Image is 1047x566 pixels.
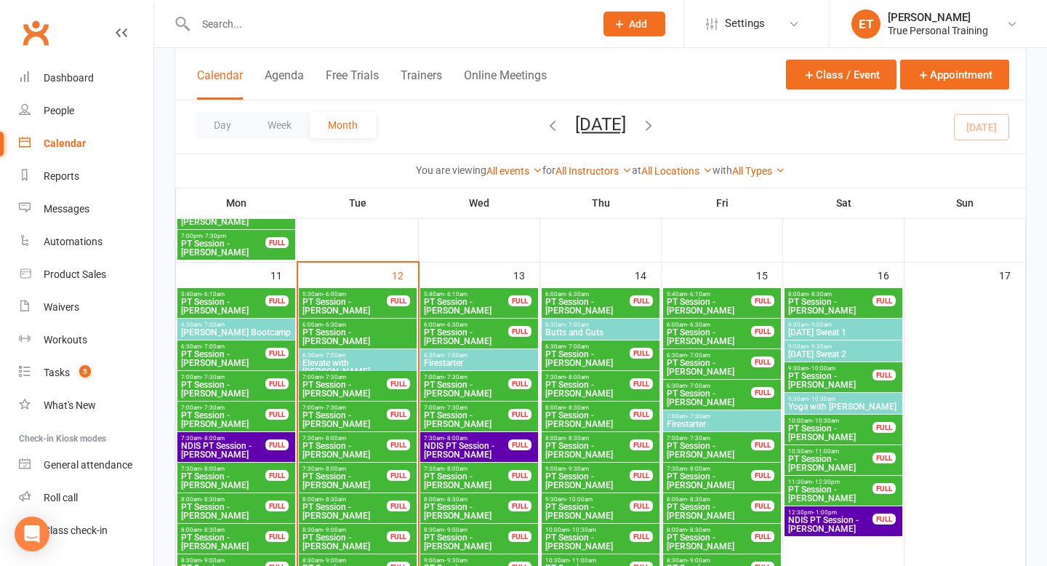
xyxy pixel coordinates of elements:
[812,418,839,424] span: - 10:30am
[180,527,266,533] span: 8:00am
[302,291,388,298] span: 5:30am
[423,380,509,398] span: PT Session - [PERSON_NAME]
[444,404,468,411] span: - 7:30am
[751,439,774,450] div: FULL
[44,492,78,503] div: Roll call
[202,233,226,239] span: - 7:30pm
[302,533,388,551] span: PT Session - [PERSON_NAME]
[513,263,539,287] div: 13
[545,291,630,298] span: 6:00am
[508,409,531,420] div: FULL
[17,15,54,51] a: Clubworx
[180,380,266,398] span: PT Session - [PERSON_NAME]
[545,503,630,520] span: PT Session - [PERSON_NAME]
[666,466,752,472] span: 7:30am
[19,226,153,258] a: Automations
[575,114,626,135] button: [DATE]
[180,298,266,315] span: PT Session - [PERSON_NAME]
[323,527,346,533] span: - 9:00am
[809,365,835,372] span: - 10:00am
[180,209,266,226] span: PT Session - [PERSON_NAME]
[630,378,653,389] div: FULL
[787,516,873,533] span: NDIS PT Session - [PERSON_NAME]
[196,112,249,138] button: Day
[545,322,657,328] span: 6:30am
[630,531,653,542] div: FULL
[180,411,266,429] span: PT Session - [PERSON_NAME]
[687,557,710,564] span: - 9:00am
[44,399,96,411] div: What's New
[630,409,653,420] div: FULL
[323,404,346,411] span: - 7:30am
[751,356,774,367] div: FULL
[191,14,585,34] input: Search...
[302,352,414,359] span: 6:30am
[423,322,509,328] span: 6:00am
[666,383,752,389] span: 6:30am
[666,328,752,346] span: PT Session - [PERSON_NAME]
[387,531,410,542] div: FULL
[809,343,832,350] span: - 9:30am
[444,352,468,359] span: - 7:00am
[566,291,589,298] span: - 6:30am
[323,374,346,380] span: - 7:30am
[323,496,346,503] span: - 8:30am
[392,263,418,287] div: 12
[566,404,589,411] span: - 8:30am
[201,291,225,298] span: - 6:10am
[302,328,414,346] span: PT Session - [PERSON_NAME]
[566,466,589,472] span: - 9:30am
[787,372,873,389] span: PT Session - [PERSON_NAME]
[545,374,630,380] span: 7:30am
[44,203,89,215] div: Messages
[44,459,132,471] div: General attendance
[787,322,899,328] span: 8:30am
[444,322,468,328] span: - 6:30am
[180,233,266,239] span: 7:00pm
[812,448,839,455] span: - 11:00am
[416,164,486,176] strong: You are viewing
[19,95,153,127] a: People
[751,295,774,306] div: FULL
[423,472,509,490] span: PT Session - [PERSON_NAME]
[787,328,899,337] span: [DATE] Sweat 1
[201,404,225,411] span: - 7:30am
[444,557,468,564] span: - 9:30am
[44,301,79,313] div: Waivers
[786,60,896,89] button: Class / Event
[635,263,661,287] div: 14
[15,517,49,551] div: Open Intercom Messenger
[387,439,410,450] div: FULL
[641,165,713,177] a: All Locations
[545,533,630,551] span: PT Session - [PERSON_NAME]
[180,404,266,411] span: 7:00am
[265,439,289,450] div: FULL
[444,466,468,472] span: - 8:00am
[809,322,832,328] span: - 9:00am
[687,496,710,503] span: - 8:30am
[545,350,630,367] span: PT Session - [PERSON_NAME]
[872,453,896,463] div: FULL
[666,389,752,407] span: PT Session - [PERSON_NAME]
[630,295,653,306] div: FULL
[180,466,266,472] span: 7:30am
[197,68,243,100] button: Calendar
[180,328,292,337] span: [PERSON_NAME] Bootcamp
[687,383,710,389] span: - 7:00am
[302,557,388,564] span: 8:30am
[302,442,388,459] span: PT Session - [PERSON_NAME]
[19,389,153,422] a: What's New
[44,367,70,378] div: Tasks
[19,193,153,226] a: Messages
[302,380,388,398] span: PT Session - [PERSON_NAME]
[423,359,535,367] span: Firestarter
[687,527,710,533] span: - 8:30am
[201,435,225,442] span: - 8:00am
[566,435,589,442] span: - 8:30am
[201,374,225,380] span: - 7:30am
[180,503,266,520] span: PT Session - [PERSON_NAME]
[423,411,509,429] span: PT Session - [PERSON_NAME]
[687,291,710,298] span: - 6:10am
[423,503,509,520] span: PT Session - [PERSON_NAME]
[713,164,732,176] strong: with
